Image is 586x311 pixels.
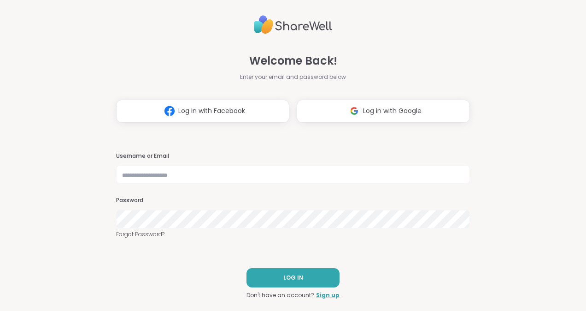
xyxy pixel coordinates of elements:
a: Forgot Password? [116,230,470,239]
button: Log in with Facebook [116,100,289,123]
span: Welcome Back! [249,53,337,69]
button: LOG IN [246,268,340,287]
span: Log in with Facebook [178,106,245,116]
img: ShareWell Logomark [346,102,363,120]
span: Log in with Google [363,106,422,116]
img: ShareWell Logomark [161,102,178,120]
button: Log in with Google [297,100,470,123]
span: Enter your email and password below [240,73,346,81]
span: Don't have an account? [246,291,314,299]
span: LOG IN [283,274,303,282]
a: Sign up [316,291,340,299]
h3: Password [116,197,470,204]
h3: Username or Email [116,152,470,160]
img: ShareWell Logo [254,12,332,38]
